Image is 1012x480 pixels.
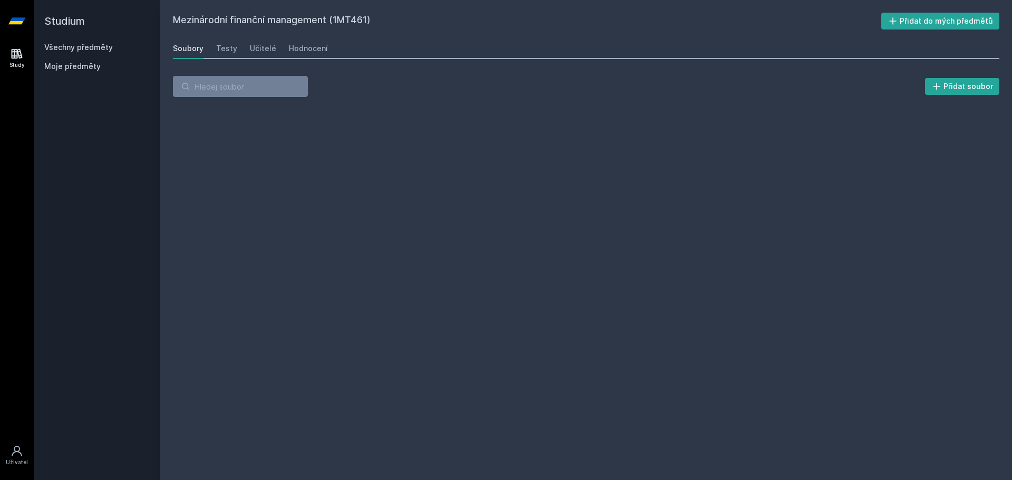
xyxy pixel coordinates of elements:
button: Přidat soubor [925,78,1000,95]
a: Soubory [173,38,203,59]
div: Učitelé [250,43,276,54]
div: Study [9,61,25,69]
div: Hodnocení [289,43,328,54]
a: Učitelé [250,38,276,59]
a: Testy [216,38,237,59]
input: Hledej soubor [173,76,308,97]
button: Přidat do mých předmětů [881,13,1000,30]
div: Testy [216,43,237,54]
span: Moje předměty [44,61,101,72]
div: Uživatel [6,458,28,466]
a: Study [2,42,32,74]
div: Soubory [173,43,203,54]
h2: Mezinárodní finanční management (1MT461) [173,13,881,30]
a: Uživatel [2,439,32,472]
a: Hodnocení [289,38,328,59]
a: Všechny předměty [44,43,113,52]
